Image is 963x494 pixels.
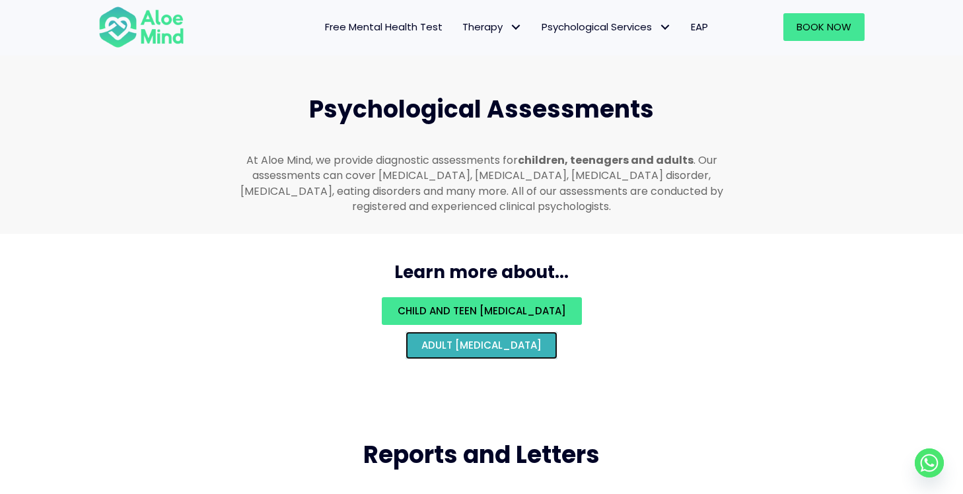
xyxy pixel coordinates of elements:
[406,332,557,359] a: Adult [MEDICAL_DATA]
[783,13,865,41] a: Book Now
[398,304,566,318] span: Child and teen [MEDICAL_DATA]
[85,260,878,284] h3: Learn more about...
[915,448,944,477] a: Whatsapp
[98,5,184,49] img: Aloe mind Logo
[325,20,443,34] span: Free Mental Health Test
[309,92,654,126] span: Psychological Assessments
[201,13,718,41] nav: Menu
[797,20,851,34] span: Book Now
[532,13,681,41] a: Psychological ServicesPsychological Services: submenu
[681,13,718,41] a: EAP
[421,338,542,352] span: Adult [MEDICAL_DATA]
[518,153,694,168] strong: children, teenagers and adults
[363,438,600,472] span: Reports and Letters
[452,13,532,41] a: TherapyTherapy: submenu
[382,297,582,325] a: Child and teen [MEDICAL_DATA]
[542,20,671,34] span: Psychological Services
[233,153,730,214] p: At Aloe Mind, we provide diagnostic assessments for . Our assessments can cover [MEDICAL_DATA], [...
[655,18,674,37] span: Psychological Services: submenu
[315,13,452,41] a: Free Mental Health Test
[506,18,525,37] span: Therapy: submenu
[462,20,522,34] span: Therapy
[691,20,708,34] span: EAP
